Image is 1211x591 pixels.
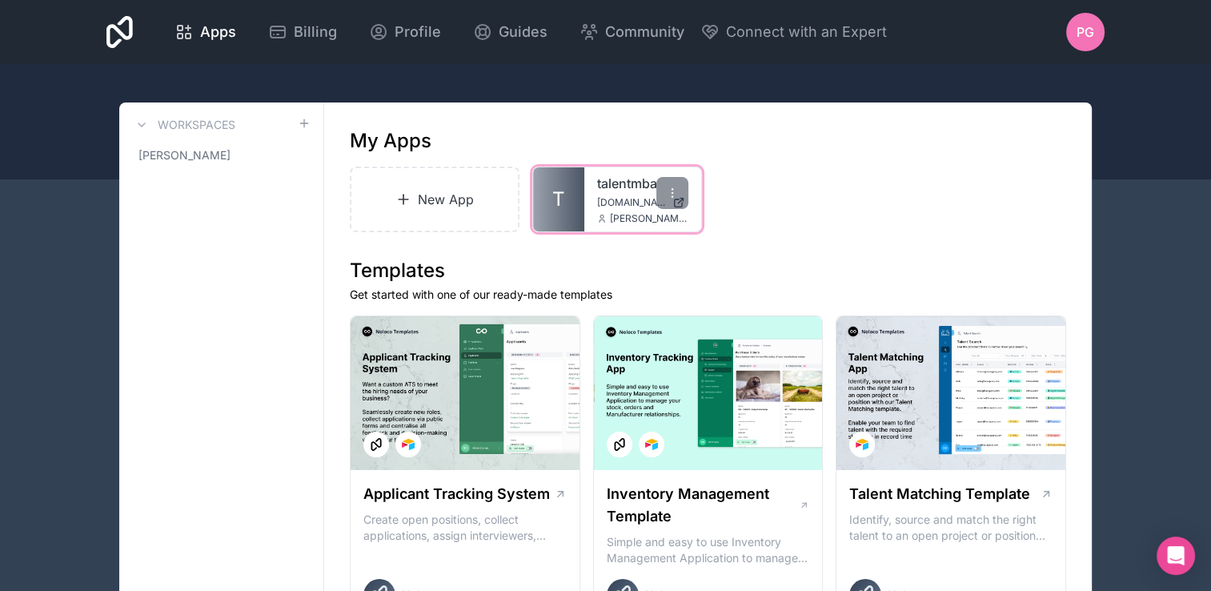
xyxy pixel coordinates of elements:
a: T [533,167,584,231]
h3: Workspaces [158,117,235,133]
div: Open Intercom Messenger [1157,537,1195,575]
span: [PERSON_NAME] [138,147,231,163]
span: PG [1077,22,1094,42]
a: New App [350,167,519,232]
img: Airtable Logo [402,438,415,451]
a: [DOMAIN_NAME] [597,196,688,209]
span: Community [605,21,684,43]
img: Airtable Logo [856,438,868,451]
a: Apps [162,14,249,50]
span: Connect with an Expert [726,21,887,43]
p: Create open positions, collect applications, assign interviewers, centralise candidate feedback a... [363,512,567,544]
span: Profile [395,21,441,43]
span: [DOMAIN_NAME] [597,196,666,209]
h1: Templates [350,258,1066,283]
img: Airtable Logo [645,438,658,451]
a: Community [567,14,697,50]
span: T [552,187,565,212]
a: Guides [460,14,560,50]
span: Apps [200,21,236,43]
p: Get started with one of our ready-made templates [350,287,1066,303]
a: [PERSON_NAME] [132,141,311,170]
a: Workspaces [132,115,235,135]
a: Profile [356,14,454,50]
h1: Inventory Management Template [607,483,799,528]
h1: Applicant Tracking System [363,483,550,505]
p: Simple and easy to use Inventory Management Application to manage your stock, orders and Manufact... [607,534,810,566]
h1: Talent Matching Template [849,483,1030,505]
span: [PERSON_NAME][EMAIL_ADDRESS][DOMAIN_NAME] [610,212,688,225]
button: Connect with an Expert [700,21,887,43]
h1: My Apps [350,128,431,154]
span: Billing [294,21,337,43]
p: Identify, source and match the right talent to an open project or position with our Talent Matchi... [849,512,1053,544]
a: talentmba [597,174,688,193]
a: Billing [255,14,350,50]
span: Guides [499,21,547,43]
